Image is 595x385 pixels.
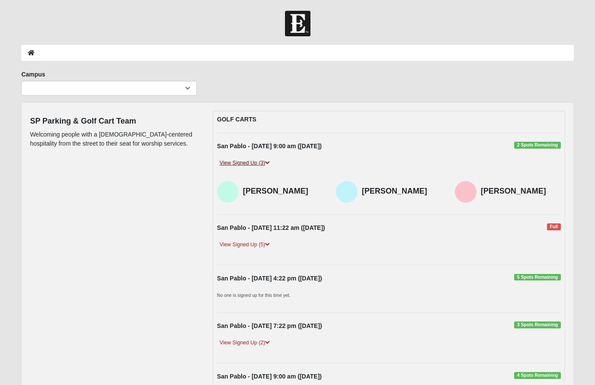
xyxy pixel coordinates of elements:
a: View Signed Up (2) [217,338,272,347]
h4: [PERSON_NAME] [243,187,323,196]
small: No one is signed up for this time yet. [217,293,291,298]
img: Kathy Fehling [455,181,477,203]
img: Mike Brannon [217,181,239,203]
strong: San Pablo - [DATE] 7:22 pm ([DATE]) [217,322,322,329]
span: 5 Spots Remaining [514,274,560,281]
img: Church of Eleven22 Logo [285,11,310,36]
span: 2 Spots Remaining [514,142,560,149]
strong: San Pablo - [DATE] 4:22 pm ([DATE]) [217,275,322,282]
span: Full [547,223,560,230]
strong: San Pablo - [DATE] 11:22 am ([DATE]) [217,224,325,231]
h4: [PERSON_NAME] [362,187,442,196]
label: Campus [21,70,45,79]
a: View Signed Up (5) [217,240,272,249]
span: 3 Spots Remaining [514,321,560,328]
img: Ronald Johnson [336,181,358,203]
strong: San Pablo - [DATE] 9:00 am ([DATE]) [217,143,322,150]
h4: SP Parking & Golf Cart Team [30,117,199,126]
strong: GOLF CARTS [217,116,256,123]
span: 4 Spots Remaining [514,372,560,379]
h4: [PERSON_NAME] [481,187,561,196]
p: Welcoming people with a [DEMOGRAPHIC_DATA]-centered hospitality from the street to their seat for... [30,130,199,148]
strong: San Pablo - [DATE] 9:00 am ([DATE]) [217,373,322,380]
a: View Signed Up (3) [217,159,272,168]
